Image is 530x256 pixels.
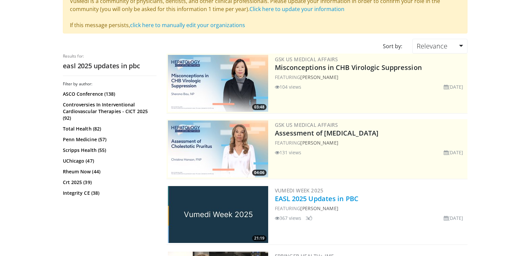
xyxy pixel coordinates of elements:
[63,81,156,87] h3: Filter by author:
[275,149,302,156] li: 131 views
[300,140,338,146] a: [PERSON_NAME]
[63,158,155,164] a: UChicago (47)
[252,170,267,176] span: 04:06
[168,120,268,177] img: 31b7e813-d228-42d3-be62-e44350ef88b5.jpg.300x170_q85_crop-smart_upscale.jpg
[444,83,463,90] li: [DATE]
[275,205,466,212] div: FEATURING
[63,101,155,121] a: Controversies In Interventional Cardiovascular Therapies - CICT 2025 (92)
[300,74,338,80] a: [PERSON_NAME]
[168,120,268,177] a: 04:06
[300,205,338,211] a: [PERSON_NAME]
[63,147,155,154] a: Scripps Health (55)
[275,74,466,81] div: FEATURING
[63,190,155,196] a: Integrity CE (38)
[63,54,156,59] p: Results for:
[306,215,312,222] li: 3
[168,55,268,112] a: 03:48
[275,121,338,128] a: GSK US Medical Affairs
[249,5,344,13] a: Click here to update your information
[275,139,466,146] div: FEATURING
[63,136,155,143] a: Penn Medicine (57)
[275,129,379,138] a: Assessment of [MEDICAL_DATA]
[444,149,463,156] li: [DATE]
[275,63,422,72] a: Misconceptions in CHB Virologic Suppression
[417,41,447,51] span: Relevance
[168,186,268,243] a: 21:19
[275,194,358,203] a: EASL 2025 Updates in PBC
[444,215,463,222] li: [DATE]
[63,125,155,132] a: Total Health (82)
[252,104,267,110] span: 03:48
[130,21,245,29] a: click here to manually edit your organizations
[168,55,268,112] img: 59d1e413-5879-4b2e-8b0a-b35c7ac1ec20.jpg.300x170_q85_crop-smart_upscale.jpg
[378,39,407,54] div: Sort by:
[63,168,155,175] a: Rheum Now (44)
[168,186,268,243] img: ce36f9ac-31e4-4dee-9fa0-4d6fd6337ac2.jpg.300x170_q85_crop-smart_upscale.jpg
[63,62,156,70] h2: easl 2025 updates in pbc
[275,187,324,194] a: Vumedi Week 2025
[275,56,338,63] a: GSK US Medical Affairs
[412,39,467,54] a: Relevance
[63,91,155,97] a: ASCO Conference (138)
[63,179,155,186] a: Crt 2025 (39)
[275,215,302,222] li: 367 views
[275,83,302,90] li: 104 views
[252,235,267,241] span: 21:19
